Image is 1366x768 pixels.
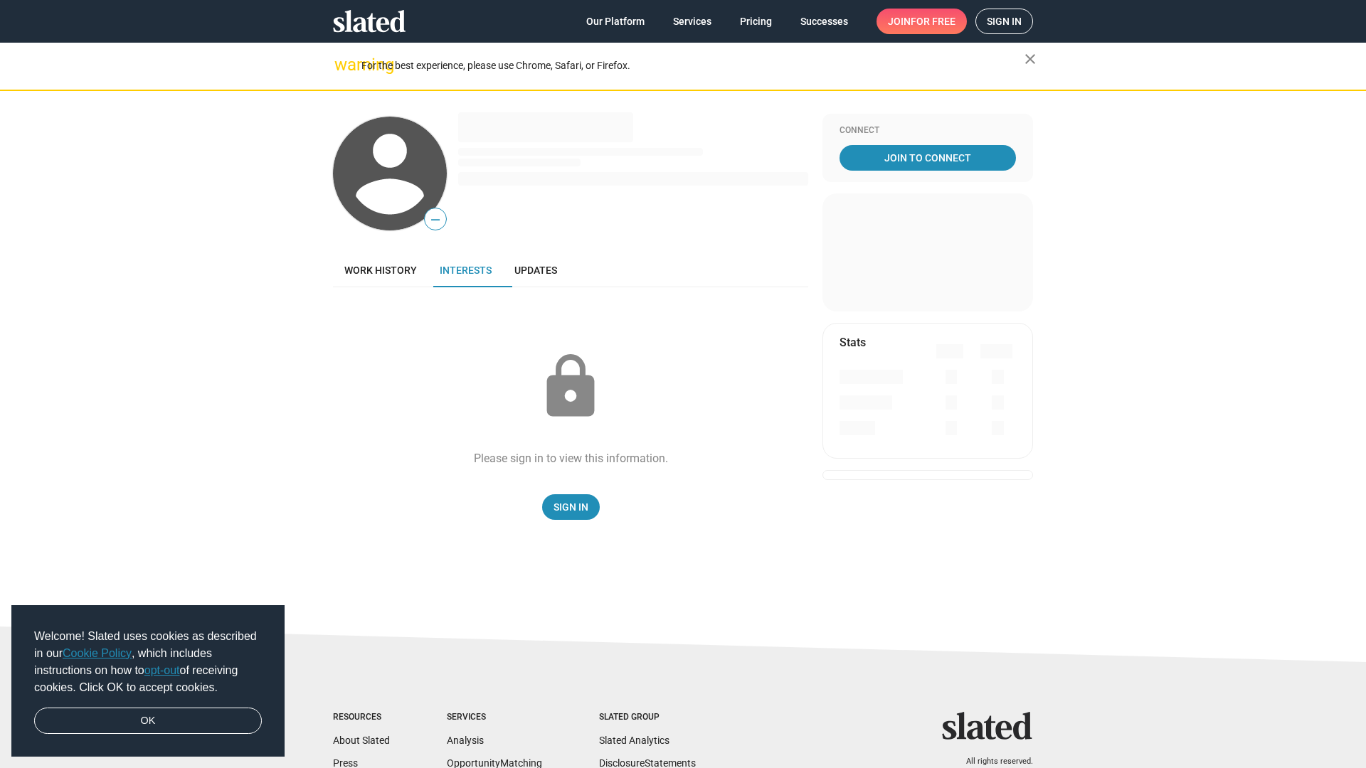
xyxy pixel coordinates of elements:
div: Slated Group [599,712,696,723]
div: cookieconsent [11,605,285,757]
a: Sign In [542,494,600,520]
span: Updates [514,265,557,276]
span: Join [888,9,955,34]
a: Successes [789,9,859,34]
span: Services [673,9,711,34]
span: for free [911,9,955,34]
a: Updates [503,253,568,287]
a: dismiss cookie message [34,708,262,735]
div: Please sign in to view this information. [474,451,668,466]
a: Work history [333,253,428,287]
mat-card-title: Stats [840,335,866,350]
span: — [425,210,446,229]
a: Interests [428,253,503,287]
a: Sign in [975,9,1033,34]
a: Joinfor free [877,9,967,34]
a: About Slated [333,735,390,746]
a: Join To Connect [840,145,1016,171]
div: For the best experience, please use Chrome, Safari, or Firefox. [361,56,1024,75]
span: Interests [440,265,492,276]
a: Cookie Policy [63,647,132,659]
a: Our Platform [575,9,656,34]
div: Services [447,712,542,723]
div: Connect [840,125,1016,137]
span: Work history [344,265,417,276]
span: Sign In [554,494,588,520]
a: opt-out [144,664,180,676]
span: Successes [800,9,848,34]
mat-icon: lock [535,351,606,422]
a: Slated Analytics [599,735,669,746]
span: Sign in [987,9,1022,33]
span: Welcome! Slated uses cookies as described in our , which includes instructions on how to of recei... [34,628,262,696]
span: Pricing [740,9,772,34]
a: Services [662,9,723,34]
span: Join To Connect [842,145,1013,171]
span: Our Platform [586,9,645,34]
a: Pricing [729,9,783,34]
div: Resources [333,712,390,723]
mat-icon: close [1022,50,1039,68]
mat-icon: warning [334,56,351,73]
a: Analysis [447,735,484,746]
